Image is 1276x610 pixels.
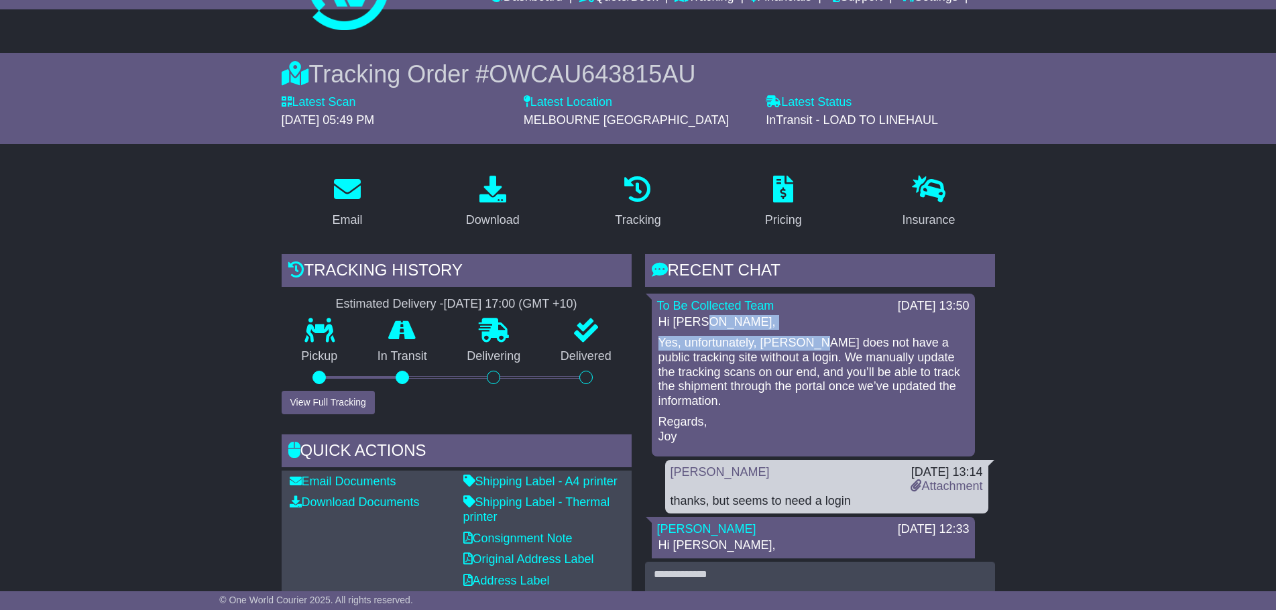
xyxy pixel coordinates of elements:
a: [PERSON_NAME] [657,522,756,536]
p: Hi [PERSON_NAME], [658,538,968,553]
div: [DATE] 13:50 [898,299,970,314]
label: Latest Location [524,95,612,110]
div: [DATE] 12:33 [898,522,970,537]
span: [DATE] 05:49 PM [282,113,375,127]
div: Estimated Delivery - [282,297,632,312]
label: Latest Scan [282,95,356,110]
a: Insurance [894,171,964,234]
div: Download [466,211,520,229]
div: Tracking [615,211,660,229]
span: © One World Courier 2025. All rights reserved. [219,595,413,605]
label: Latest Status [766,95,852,110]
div: Quick Actions [282,434,632,471]
p: Hi [PERSON_NAME], [658,315,968,330]
a: Email [323,171,371,234]
div: Tracking Order # [282,60,995,88]
div: thanks, but seems to need a login [671,494,983,509]
div: Insurance [903,211,955,229]
p: Pickup [282,349,358,364]
p: Yes, unfortunately, [PERSON_NAME] does not have a public tracking site without a login. We manual... [658,336,968,408]
a: Pricing [756,171,811,234]
span: InTransit - LOAD TO LINEHAUL [766,113,938,127]
p: Delivered [540,349,632,364]
button: View Full Tracking [282,391,375,414]
p: Delivering [447,349,541,364]
span: MELBOURNE [GEOGRAPHIC_DATA] [524,113,729,127]
a: [PERSON_NAME] [671,465,770,479]
p: Regards, Joy [658,415,968,444]
a: To Be Collected Team [657,299,774,312]
a: Shipping Label - Thermal printer [463,495,610,524]
div: Email [332,211,362,229]
a: Tracking [606,171,669,234]
a: Download [457,171,528,234]
div: [DATE] 17:00 (GMT +10) [444,297,577,312]
span: OWCAU643815AU [489,60,695,88]
div: Pricing [765,211,802,229]
a: Address Label [463,574,550,587]
div: [DATE] 13:14 [911,465,982,480]
div: Tracking history [282,254,632,290]
a: Attachment [911,479,982,493]
a: Shipping Label - A4 printer [463,475,618,488]
a: Consignment Note [463,532,573,545]
p: In Transit [357,349,447,364]
a: Download Documents [290,495,420,509]
a: Email Documents [290,475,396,488]
div: RECENT CHAT [645,254,995,290]
a: Original Address Label [463,552,594,566]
